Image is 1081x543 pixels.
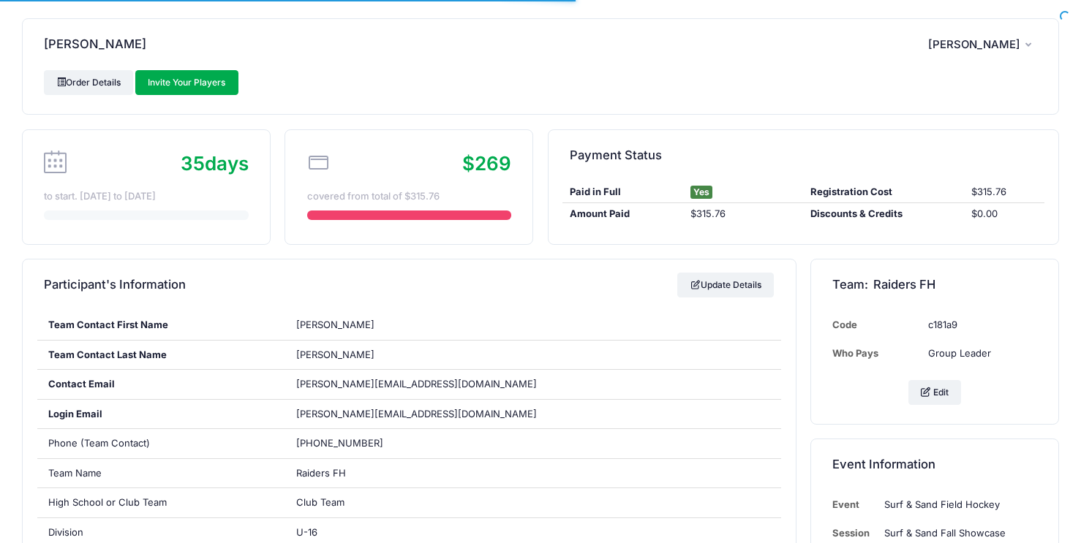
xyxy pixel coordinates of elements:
a: Order Details [44,70,133,95]
h4: [PERSON_NAME] [44,24,146,66]
span: [PERSON_NAME][EMAIL_ADDRESS][DOMAIN_NAME] [296,407,537,422]
span: [PERSON_NAME] [296,349,374,360]
span: [PERSON_NAME] [296,319,374,330]
span: U-16 [296,526,317,538]
span: Club Team [296,496,344,508]
span: Raiders FH [873,278,935,292]
td: c181a9 [921,311,1037,339]
button: [PERSON_NAME] [928,28,1037,61]
div: to start. [DATE] to [DATE] [44,189,248,204]
div: Team Name [37,459,285,488]
td: Who Pays [832,339,921,368]
span: [PERSON_NAME][EMAIL_ADDRESS][DOMAIN_NAME] [296,378,537,390]
span: 35 [181,152,205,175]
button: Edit [908,380,961,405]
h4: Event Information [832,444,935,486]
div: $315.76 [683,207,804,221]
span: [PERSON_NAME] [928,38,1020,51]
div: Team Contact First Name [37,311,285,340]
a: Invite Your Players [135,70,238,95]
span: $269 [462,152,511,175]
div: $0.00 [964,207,1044,221]
td: Surf & Sand Field Hockey [877,490,1037,519]
div: Paid in Full [562,185,683,200]
div: Phone (Team Contact) [37,429,285,458]
div: Registration Cost [803,185,963,200]
div: Discounts & Credits [803,207,963,221]
div: Amount Paid [562,207,683,221]
div: $315.76 [964,185,1044,200]
div: Login Email [37,400,285,429]
a: Update Details [677,273,775,297]
h4: Payment Status [570,134,662,176]
div: High School or Club Team [37,488,285,517]
h4: Team: [832,265,935,306]
div: Team Contact Last Name [37,341,285,370]
td: Group Leader [921,339,1037,368]
h4: Participant's Information [44,265,186,306]
span: Raiders FH [296,467,346,479]
td: Code [832,311,921,339]
div: days [181,149,249,178]
div: Contact Email [37,370,285,399]
span: Yes [690,186,712,199]
span: [PHONE_NUMBER] [296,437,383,449]
div: covered from total of $315.76 [307,189,511,204]
td: Event [832,490,877,519]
